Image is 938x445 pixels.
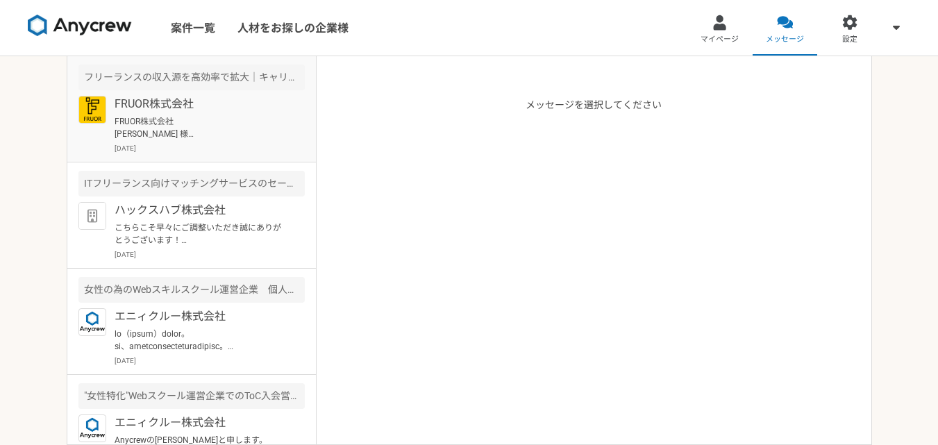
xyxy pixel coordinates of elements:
p: [DATE] [115,249,305,260]
p: ハックスハブ株式会社 [115,202,286,219]
img: 8DqYSo04kwAAAAASUVORK5CYII= [28,15,132,37]
img: logo_text_blue_01.png [78,308,106,336]
p: [DATE] [115,355,305,366]
div: 女性の為のWebスキルスクール運営企業 個人営業（フルリモート） [78,277,305,303]
img: FRUOR%E3%83%AD%E3%82%B3%E3%82%99.png [78,96,106,124]
img: logo_text_blue_01.png [78,414,106,442]
p: FRUOR株式会社 [115,96,286,112]
p: エニィクルー株式会社 [115,414,286,431]
p: エニィクルー株式会社 [115,308,286,325]
div: "女性特化"Webスクール運営企業でのToC入会営業（フルリモート可） [78,383,305,409]
p: FRUOR株式会社 [PERSON_NAME] 様 お世話になっております。 [PERSON_NAME]です。 お気遣いいただきありがとうございます。 子供の体調が落ち着き次第、来週のどこかで設... [115,115,286,140]
p: [DATE] [115,143,305,153]
div: フリーランスの収入源を高効率で拡大｜キャリアアドバイザー（完全リモート） [78,65,305,90]
p: lo（ipsum）dolor。 si、ametconsecteturadipisc。 〇elit 91s、do、5eius（8t、9i、7u） laboreetdoloremagn aliqua... [115,328,286,353]
span: マイページ [701,34,739,45]
span: 設定 [842,34,857,45]
span: メッセージ [766,34,804,45]
p: こちらこそ早々にご調整いただき誠にありがとうございます！ [DATE]、お話出来る事を楽しみに致しております。 [PERSON_NAME] [115,221,286,246]
div: ITフリーランス向けマッチングサービスのセールス職（オープンポジション） [78,171,305,196]
p: メッセージを選択してください [526,98,662,444]
img: default_org_logo-42cde973f59100197ec2c8e796e4974ac8490bb5b08a0eb061ff975e4574aa76.png [78,202,106,230]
